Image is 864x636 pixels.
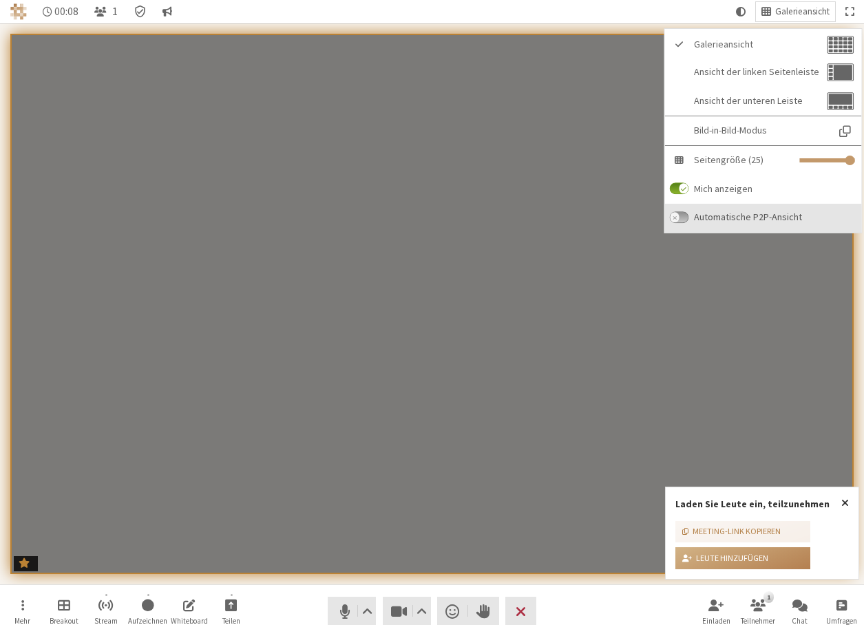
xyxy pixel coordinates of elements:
button: Besprechung beenden oder verlassen [505,597,536,625]
div: Meeting-Link kopieren [682,525,781,538]
button: Streaming starten [87,593,125,630]
button: Freigabe starten [212,593,251,630]
button: Galerieansicht [665,29,862,58]
button: Gespräch [157,2,178,21]
button: Popover schließen [832,487,858,519]
div: Besprechungsdetails Verschlüsselung aktiviert [128,2,152,21]
span: Umfragen [826,617,857,625]
img: Iotum [10,3,27,20]
button: Freigegebenes Whiteboard öffnen [170,593,209,630]
img: Ansicht der unteren Leiste [826,92,854,111]
span: 1 [112,6,118,17]
span: Aufzeichnen [128,617,167,625]
button: Reaktion senden [437,597,468,625]
span: Mich anzeigen [694,184,855,194]
button: Offene Umfrage [822,593,861,630]
span: Breakout [50,617,78,625]
span: Einladen [702,617,730,625]
button: Menü öffnen [756,2,835,21]
button: Hand heben [468,597,499,625]
span: Galerieansicht [694,39,824,50]
div: Steuern Sie, wie viele Kacheln auf jeder Seite angezeigt werden sollen [665,146,862,175]
button: Videoeinstellungen [413,597,430,625]
span: Teilen [222,617,240,625]
img: Ansicht der linken Seitenleiste [826,63,854,82]
span: 00:08 [54,6,78,17]
button: Systemmodus verwenden [730,2,751,21]
button: Video stoppen (⌘+Umschalt+V) [383,597,431,625]
button: Bild-in-Bild-Modus [665,116,862,145]
button: Ganzer Bildschirm [840,2,859,21]
label: Automatischer Wechsel zur Anzeige großer Kacheln in einer Besprechung mit zwei Personen [665,204,862,233]
button: Leute hinzufügen [675,547,810,569]
span: Teilnehmer [741,617,775,625]
span: Mehr [14,617,30,625]
label: Ob ich mich auf der Seite zeigen soll (wenn ich nicht allein bin) [665,175,862,204]
button: Teilnehmer einladen (⌘+Umschalt+I) [697,593,735,630]
span: Stream [94,617,118,625]
button: Ansicht der linken Seitenleiste [665,58,862,87]
button: Chat öffnen [781,593,819,630]
input: Schieberegler für die Galeriegröße [800,158,855,162]
span: Galerieansicht [775,7,830,17]
button: Breakout-Räume verwalten [45,593,83,630]
div: Timer [37,2,85,21]
span: Ansicht der linken Seitenleiste [694,67,824,77]
button: Audioeinstellungen [359,597,376,625]
span: Chat [792,617,808,625]
button: Aufzeichnung starten [129,593,167,630]
span: Seitengröße (25) [694,155,798,165]
label: Laden Sie Leute ein, teilzunehmen [675,498,830,510]
button: Menü öffnen [3,593,42,630]
div: 1 [763,591,774,602]
span: Whiteboard [171,617,208,625]
button: Teilnehmerliste öffnen [739,593,777,630]
button: Meeting-Link kopieren [675,521,810,543]
img: Galerieansicht [826,35,854,54]
button: Teilnehmerliste öffnen [89,2,123,21]
button: Stumm (⌘+Umschalt+A) [328,597,376,625]
span: Ansicht der unteren Leiste [694,96,824,106]
span: Bild-in-Bild-Modus [694,125,827,136]
span: Automatische P2P-Ansicht [694,212,855,222]
button: Ansicht der unteren Leiste [665,87,862,116]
